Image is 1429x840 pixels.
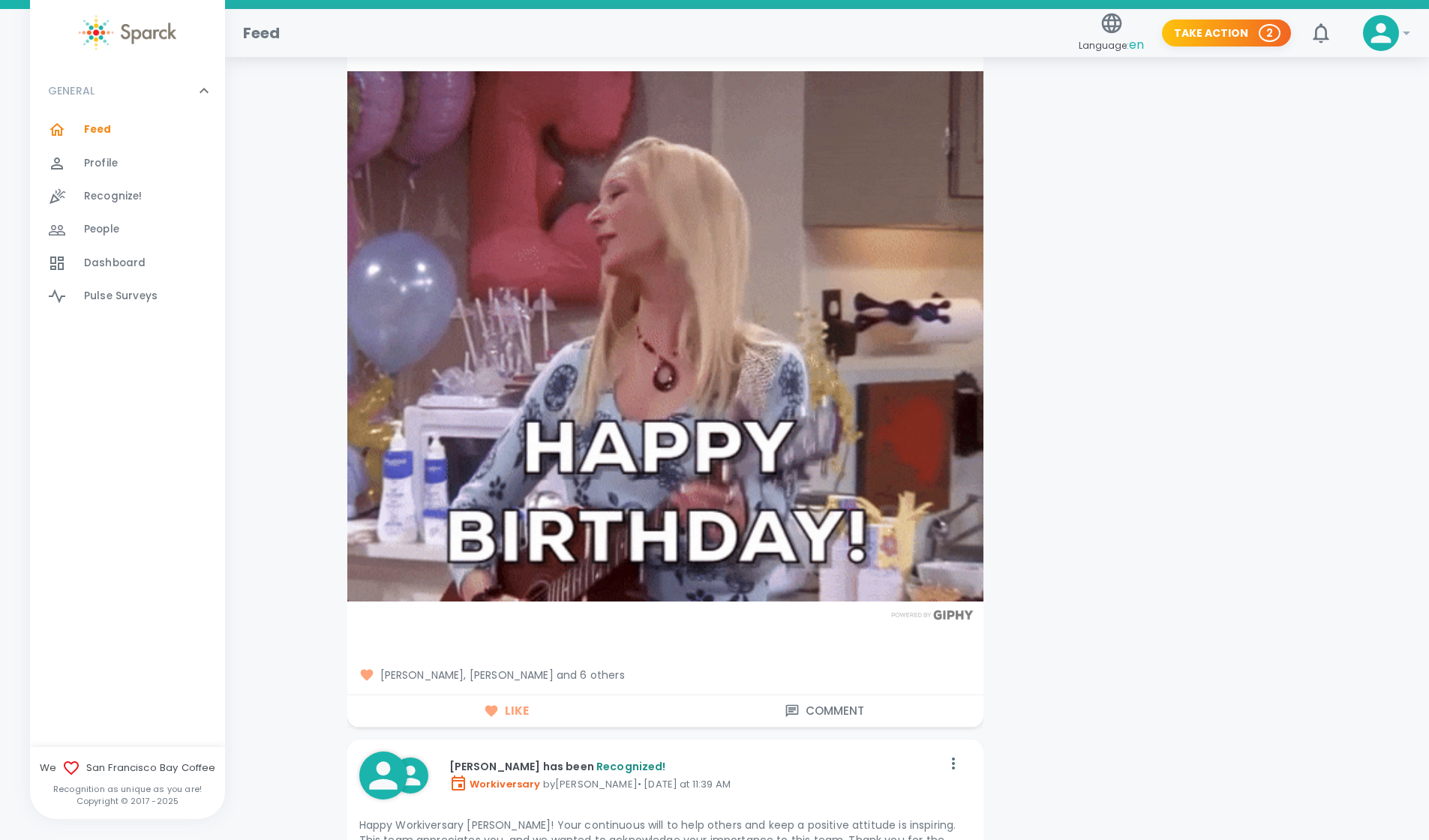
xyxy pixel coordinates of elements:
p: GENERAL [48,83,95,98]
a: Sparck logo [30,15,225,50]
div: GENERAL [30,113,225,319]
button: Language:en [1073,7,1150,60]
span: Recognize! [84,189,143,204]
img: Powered by GIPHY [887,610,977,619]
button: Take Action 2 [1162,19,1291,47]
div: GENERAL [30,68,225,113]
span: Recognized! [596,759,666,774]
p: Copyright © 2017 - 2025 [30,795,225,807]
span: [PERSON_NAME], [PERSON_NAME] and 6 others [359,667,971,682]
button: Like [347,695,665,727]
p: 2 [1266,25,1273,40]
span: Language: [1079,35,1144,55]
p: by [PERSON_NAME] • [DATE] at 11:39 AM [449,774,941,792]
a: Recognize! [30,180,225,213]
h1: Feed [243,21,281,45]
a: People [30,213,225,246]
a: Pulse Surveys [30,280,225,313]
span: People [84,222,119,237]
span: Feed [84,122,112,137]
span: We San Francisco Bay Coffee [30,759,225,777]
span: Profile [84,156,118,171]
span: Pulse Surveys [84,289,158,304]
a: Dashboard [30,247,225,280]
img: Sparck logo [79,15,176,50]
span: Workiversary [449,777,541,791]
p: Recognition as unique as you are! [30,783,225,795]
span: en [1129,36,1144,53]
button: Comment [665,695,983,727]
p: [PERSON_NAME] has been [449,759,941,774]
span: Dashboard [84,256,146,271]
a: Feed [30,113,225,146]
a: Profile [30,147,225,180]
